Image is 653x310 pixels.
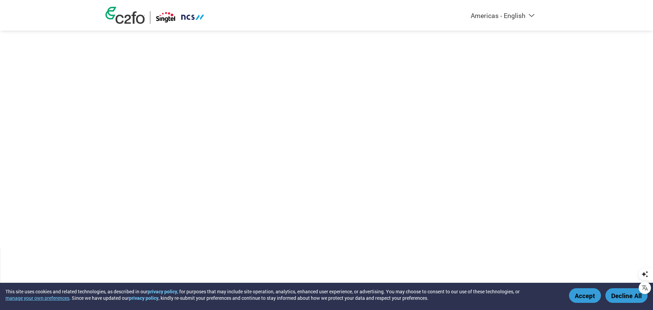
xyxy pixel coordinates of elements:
div: This site uses cookies and related technologies, as described in our , for purposes that may incl... [5,288,559,301]
img: Singtel [155,11,205,24]
button: Accept [569,288,601,303]
button: Decline All [605,288,648,303]
a: privacy policy [148,288,177,295]
a: privacy policy [129,295,158,301]
img: c2fo logo [105,7,145,24]
button: manage your own preferences [5,295,69,301]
